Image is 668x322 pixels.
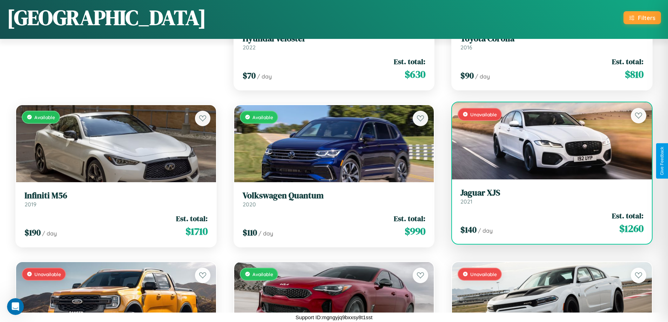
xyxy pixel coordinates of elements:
span: / day [257,73,272,80]
span: 2022 [243,44,256,51]
span: Unavailable [470,271,497,277]
span: $ 630 [405,67,425,81]
span: / day [475,73,490,80]
div: Filters [638,14,655,21]
span: 2021 [460,198,472,205]
span: / day [258,230,273,237]
p: Support ID: mgngyjq9bxxsy8t1sst [296,313,372,322]
a: Toyota Corolla2016 [460,34,643,51]
span: / day [478,227,493,234]
span: $ 90 [460,70,474,81]
span: 2019 [25,201,36,208]
h3: Infiniti M56 [25,191,208,201]
a: Hyundai Veloster2022 [243,34,426,51]
h1: [GEOGRAPHIC_DATA] [7,3,206,32]
h3: Volkswagen Quantum [243,191,426,201]
span: $ 1260 [619,221,643,235]
iframe: Intercom live chat [7,298,24,315]
h3: Jaguar XJS [460,188,643,198]
span: / day [42,230,57,237]
span: Est. total: [612,211,643,221]
span: Est. total: [394,56,425,67]
span: Available [252,114,273,120]
a: Jaguar XJS2021 [460,188,643,205]
span: $ 110 [243,227,257,238]
h3: Toyota Corolla [460,34,643,44]
span: $ 70 [243,70,256,81]
span: Available [252,271,273,277]
span: Available [34,114,55,120]
span: 2016 [460,44,472,51]
a: Volkswagen Quantum2020 [243,191,426,208]
span: Est. total: [176,213,208,224]
h3: Hyundai Veloster [243,34,426,44]
span: Est. total: [394,213,425,224]
span: $ 190 [25,227,41,238]
span: $ 140 [460,224,477,235]
span: 2020 [243,201,256,208]
button: Filters [623,11,661,24]
span: Est. total: [612,56,643,67]
span: $ 990 [405,224,425,238]
div: Give Feedback [660,147,664,175]
span: $ 810 [625,67,643,81]
span: $ 1710 [185,224,208,238]
span: Unavailable [34,271,61,277]
a: Infiniti M562019 [25,191,208,208]
span: Unavailable [470,111,497,117]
